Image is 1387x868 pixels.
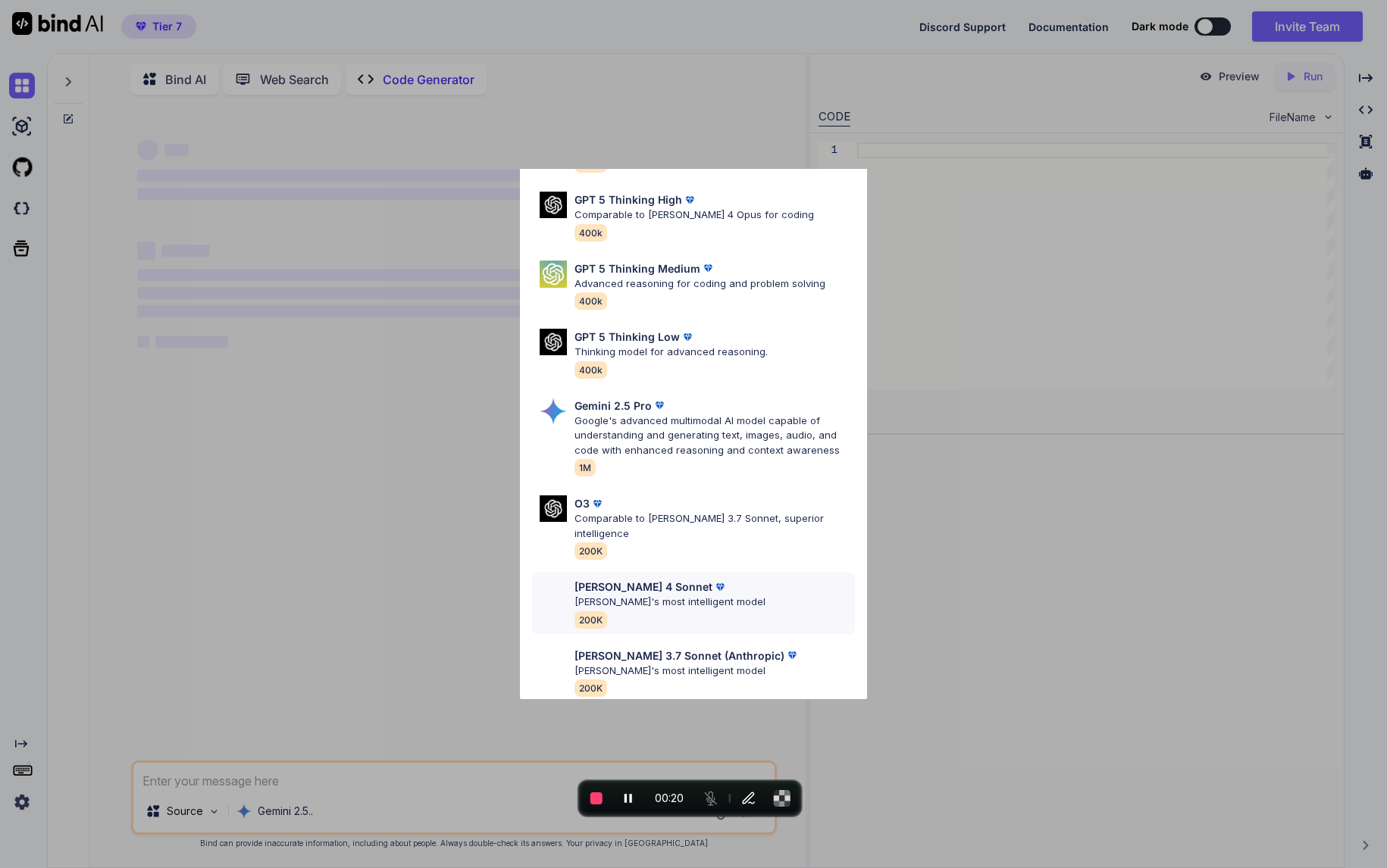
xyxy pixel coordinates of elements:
[540,261,567,288] img: Pick Models
[784,648,800,663] img: premium
[575,579,712,595] p: [PERSON_NAME] 4 Sonnet
[575,276,825,292] p: Advanced reasoning for coding and problem solving
[575,192,682,208] p: GPT 5 Thinking High
[700,261,715,276] img: premium
[540,495,567,522] img: Pick Models
[575,542,607,560] span: 200K
[540,648,567,675] img: Pick Models
[575,329,680,345] p: GPT 5 Thinking Low
[540,192,567,218] img: Pick Models
[540,398,567,425] img: Pick Models
[712,579,728,595] img: premium
[575,398,652,414] p: Gemini 2.5 Pro
[575,414,855,458] p: Google's advanced multimodal AI model capable of understanding and generating text, images, audio...
[575,208,814,223] p: Comparable to [PERSON_NAME] 4 Opus for coding
[575,361,607,379] span: 400k
[575,595,766,610] p: [PERSON_NAME]'s most intelligent model
[540,329,567,355] img: Pick Models
[575,459,596,476] span: 1M
[575,495,590,511] p: O3
[682,192,697,208] img: premium
[575,679,607,697] span: 200K
[575,261,700,276] p: GPT 5 Thinking Medium
[540,579,567,606] img: Pick Models
[590,496,605,511] img: premium
[575,511,855,541] p: Comparable to [PERSON_NAME] 3.7 Sonnet, superior intelligence
[575,224,607,242] span: 400k
[680,329,695,345] img: premium
[575,663,800,679] p: [PERSON_NAME]'s most intelligent model
[575,292,607,310] span: 400k
[575,611,607,629] span: 200K
[652,398,667,413] img: premium
[575,648,784,663] p: [PERSON_NAME] 3.7 Sonnet (Anthropic)
[575,345,768,360] p: Thinking model for advanced reasoning.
